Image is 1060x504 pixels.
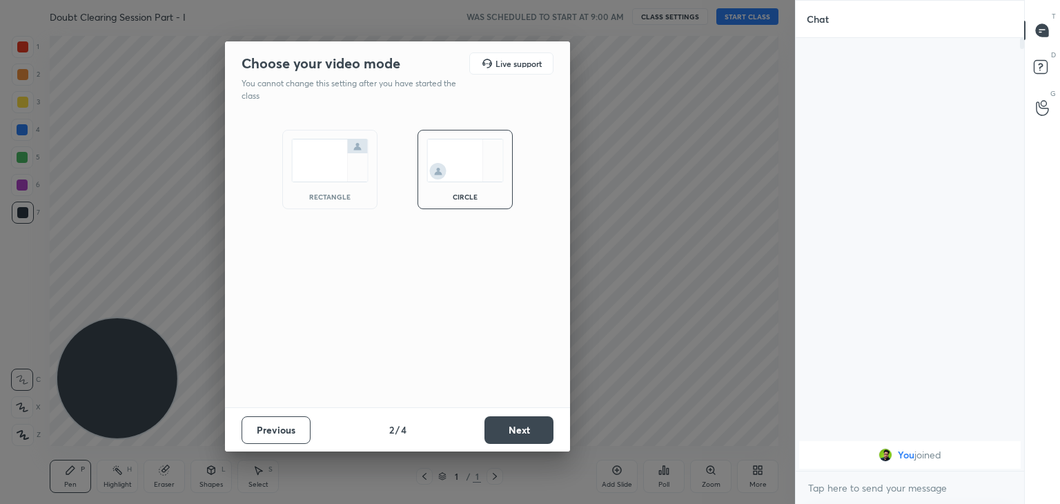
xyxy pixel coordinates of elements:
p: G [1050,88,1056,99]
span: joined [914,449,941,461]
div: rectangle [302,193,357,200]
p: Chat [796,1,840,37]
div: grid [796,438,1024,472]
h4: 2 [389,423,394,437]
button: Next [484,416,553,444]
p: D [1051,50,1056,60]
p: You cannot change this setting after you have started the class [242,77,465,102]
img: circleScreenIcon.acc0effb.svg [426,139,504,182]
button: Previous [242,416,311,444]
h5: Live support [495,59,542,68]
h4: / [395,423,400,437]
p: T [1052,11,1056,21]
h4: 4 [401,423,406,437]
h2: Choose your video mode [242,55,400,72]
img: 88146f61898444ee917a4c8c56deeae4.jpg [879,448,892,462]
div: circle [438,193,493,200]
img: normalScreenIcon.ae25ed63.svg [291,139,369,182]
span: You [898,449,914,461]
